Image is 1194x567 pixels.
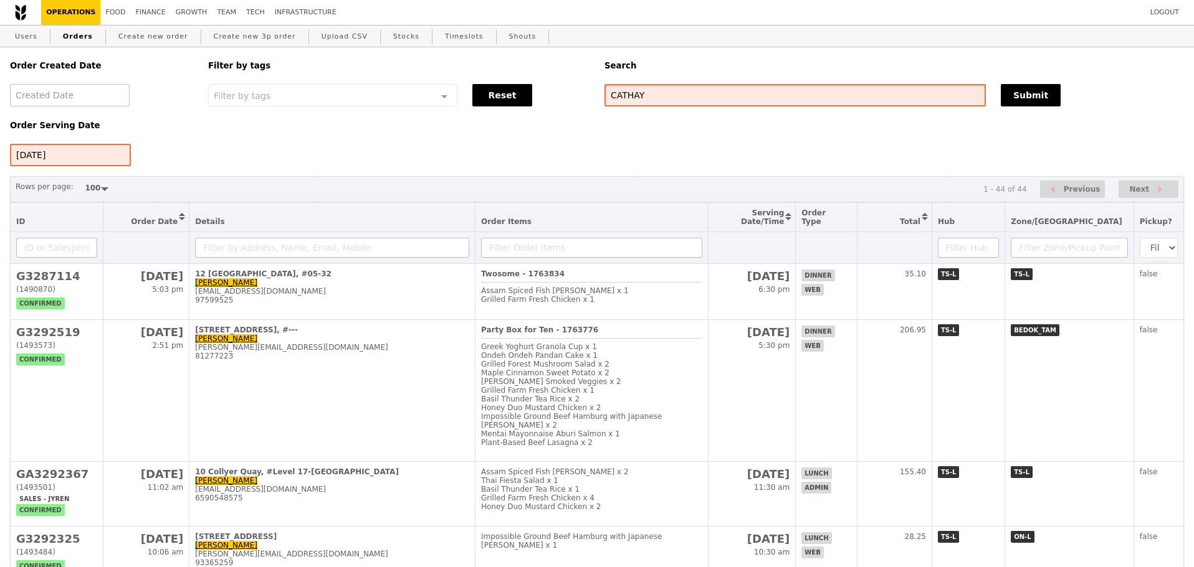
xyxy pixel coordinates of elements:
span: 35.10 [905,269,926,278]
a: [PERSON_NAME] [195,476,257,485]
h2: [DATE] [714,269,790,283]
a: Upload CSV [317,26,373,48]
span: Details [195,217,224,226]
span: 11:02 am [148,483,183,492]
span: 2:51 pm [152,341,183,350]
span: 10:06 am [148,548,183,556]
a: Timeslots [440,26,488,48]
h2: G3287114 [16,269,97,283]
h2: GA3292367 [16,467,97,480]
div: [PERSON_NAME][EMAIL_ADDRESS][DOMAIN_NAME] [195,550,469,558]
h2: [DATE] [109,532,184,545]
div: Thai Fiesta Salad x 1 [481,476,702,485]
input: Filter Zone/Pickup Point [1011,238,1128,258]
span: BEDOK_TAM [1011,324,1059,336]
div: Assam Spiced Fish [PERSON_NAME] x 2 [481,467,702,476]
h2: [DATE] [109,326,184,339]
span: Zone/[GEOGRAPHIC_DATA] [1011,217,1122,226]
div: 12 [GEOGRAPHIC_DATA], #05-32 [195,269,469,278]
h2: [DATE] [714,326,790,339]
span: Order Items [481,217,532,226]
div: Impossible Ground Beef Hamburg with Japanese [PERSON_NAME] x 1 [481,532,702,550]
div: [EMAIL_ADDRESS][DOMAIN_NAME] [195,485,469,494]
span: TS-L [938,268,960,280]
div: 6590548575 [195,494,469,502]
span: confirmed [16,298,65,309]
span: 155.40 [900,467,926,476]
div: Grilled Farm Fresh Chicken x 4 [481,494,702,502]
input: ID or Salesperson name [16,238,97,258]
span: Ondeh Ondeh Pandan Cake x 1 [481,351,598,360]
span: Filter by tags [214,90,270,101]
b: Twosome - 1763834 [481,269,565,278]
h2: [DATE] [714,532,790,545]
div: [STREET_ADDRESS] [195,532,469,541]
h2: [DATE] [714,467,790,480]
span: Maple Cinnamon Sweet Potato x 2 [481,368,609,377]
span: Sales - Jyren [16,493,72,505]
span: 5:03 pm [152,285,183,294]
span: TS-L [938,324,960,336]
span: 206.95 [900,326,926,334]
div: (1493573) [16,341,97,350]
a: Stocks [388,26,424,48]
span: false [1140,532,1158,541]
button: Next [1119,180,1178,199]
span: admin [801,482,831,494]
div: (1493484) [16,548,97,556]
h5: Search [604,61,1184,70]
a: [PERSON_NAME] [195,334,257,343]
div: 97599525 [195,296,469,304]
div: Basil Thunder Tea Rice x 1 [481,485,702,494]
span: confirmed [16,354,65,365]
input: Serving Date [10,144,131,166]
span: TS-L [1011,268,1033,280]
span: web [801,284,823,296]
span: Pickup? [1140,217,1172,226]
div: (1490870) [16,285,97,294]
span: dinner [801,326,834,337]
a: Create new order [113,26,193,48]
span: Assam Spiced Fish [PERSON_NAME] x 1 [481,286,629,295]
span: Hub [938,217,955,226]
span: 10:30 am [754,548,790,556]
span: dinner [801,269,834,281]
a: [PERSON_NAME] [195,541,257,550]
button: Reset [472,84,532,106]
span: Previous [1064,182,1101,197]
span: 5:30 pm [758,341,790,350]
div: 1 - 44 of 44 [983,185,1026,194]
span: Greek Yoghurt Granola Cup x 1 [481,342,597,351]
span: Order Type [801,209,826,226]
h2: [DATE] [109,269,184,283]
h5: Order Created Date [10,61,193,70]
a: Shouts [504,26,542,48]
span: web [801,340,823,352]
label: Rows per page: [16,180,74,193]
span: Plant‑Based Beef Lasagna x 2 [481,438,593,447]
span: [PERSON_NAME] Smoked Veggies x 2 [481,377,621,386]
div: (1493501) [16,483,97,492]
img: Grain logo [15,4,26,21]
span: Next [1129,182,1149,197]
span: 6:30 pm [758,285,790,294]
h5: Filter by tags [208,61,590,70]
span: 28.25 [905,532,926,541]
input: Search any field [604,84,986,106]
div: [PERSON_NAME][EMAIL_ADDRESS][DOMAIN_NAME] [195,343,469,352]
h2: G3292519 [16,326,97,339]
span: Grilled Farm Fresh Chicken x 1 [481,386,595,395]
h5: Order Serving Date [10,121,193,130]
div: 10 Collyer Quay, #Level 17-[GEOGRAPHIC_DATA] [195,467,469,476]
input: Created Date [10,84,130,106]
span: web [801,546,823,558]
span: false [1140,269,1158,278]
span: lunch [801,467,831,479]
span: TS-L [1011,466,1033,478]
span: 11:30 am [754,483,790,492]
span: Basil Thunder Tea Rice x 2 [481,395,580,403]
button: Submit [1001,84,1061,106]
span: TS-L [938,531,960,543]
span: Grilled Farm Fresh Chicken x 1 [481,295,595,304]
span: Honey Duo Mustard Chicken x 2 [481,403,601,412]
